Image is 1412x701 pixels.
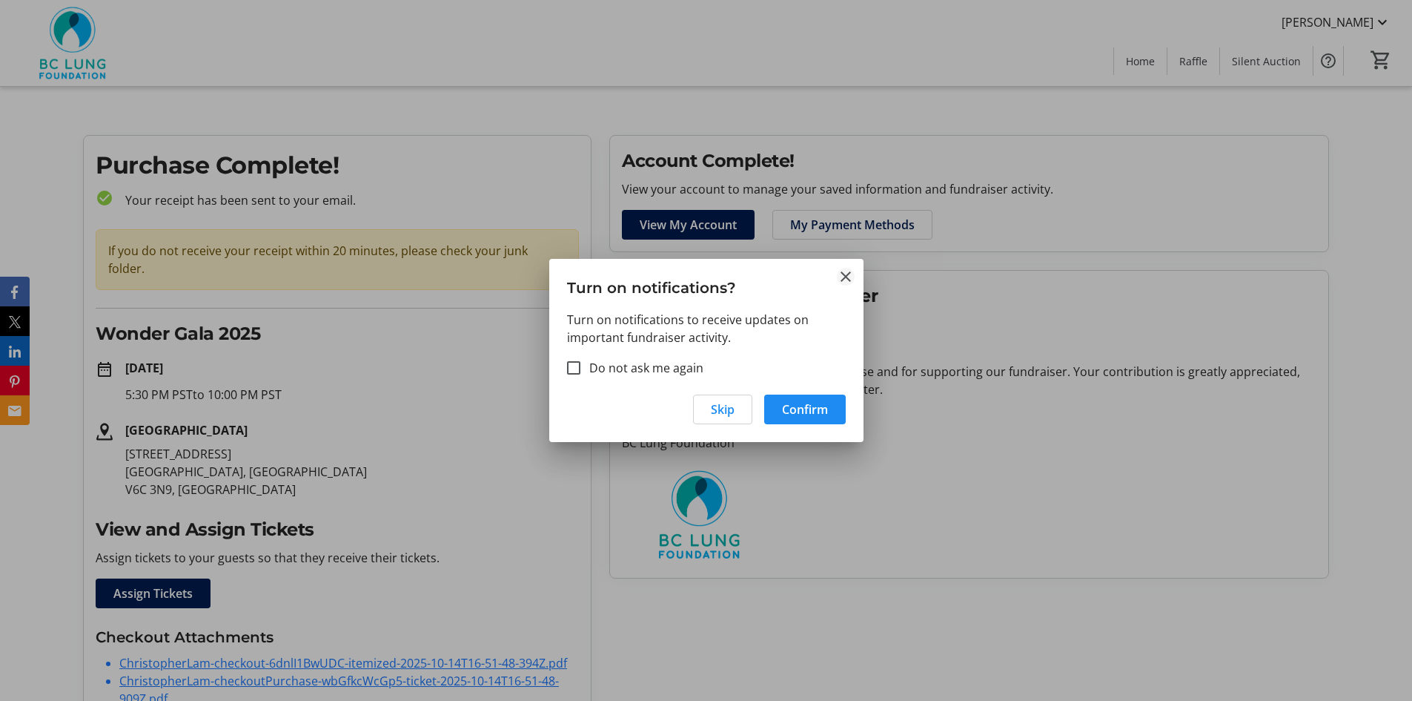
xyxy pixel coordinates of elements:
label: Do not ask me again [580,359,703,377]
span: Confirm [782,401,828,418]
span: Skip [711,401,735,418]
p: Turn on notifications to receive updates on important fundraiser activity. [567,311,846,346]
h3: Turn on notifications? [549,259,864,310]
button: Confirm [764,395,846,424]
button: Close [837,268,855,286]
button: Skip [693,395,752,424]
